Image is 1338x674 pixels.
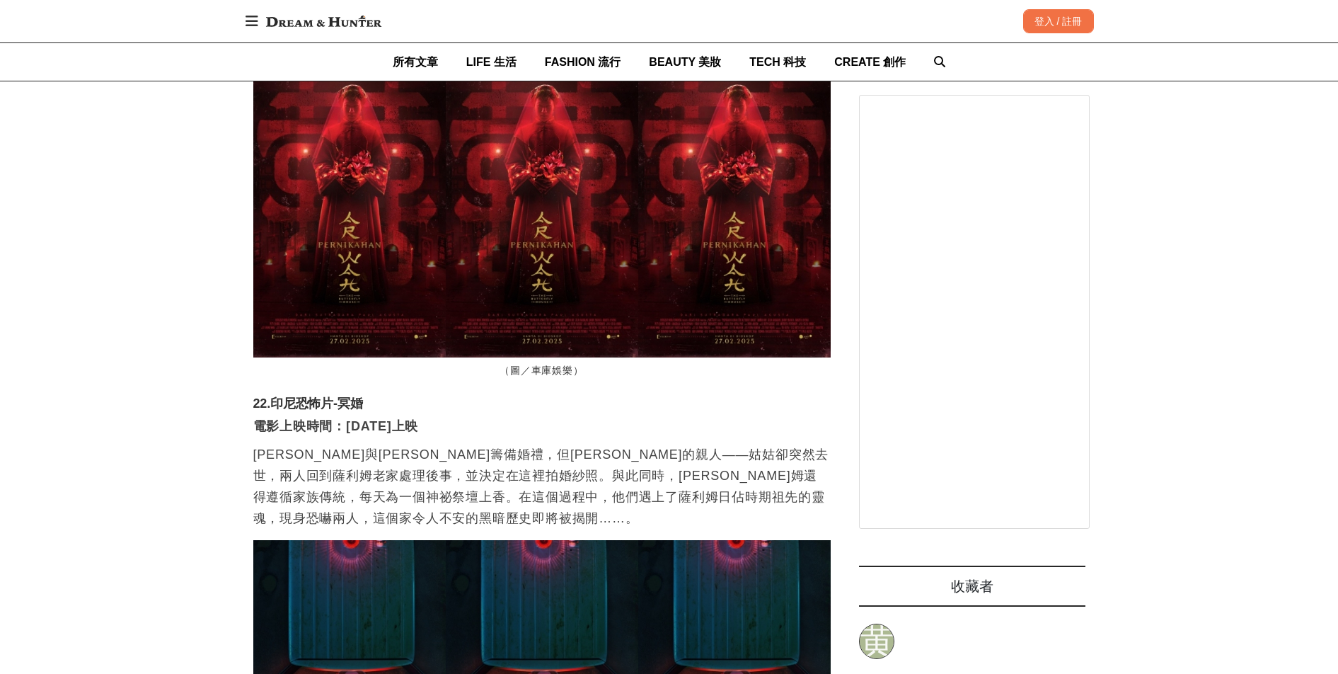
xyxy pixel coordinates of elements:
[859,624,894,659] a: 黄
[649,56,721,68] span: BEAUTY 美妝
[951,578,993,594] span: 收藏者
[253,358,831,385] figcaption: （圖／車庫娛樂）
[749,43,806,81] a: TECH 科技
[466,43,517,81] a: LIFE 生活
[649,43,721,81] a: BEAUTY 美妝
[749,56,806,68] span: TECH 科技
[253,419,419,433] strong: 電影上映時間：[DATE]上映
[834,43,906,81] a: CREATE 創作
[393,43,438,81] a: 所有文章
[253,33,831,358] img: 2025恐怖片推薦：最新泰國、越南、歐美、台灣驚悚、鬼片電影一覽！膽小者慎入！
[253,444,831,529] p: [PERSON_NAME]與[PERSON_NAME]籌備婚禮，但[PERSON_NAME]的親人——姑姑卻突然去世，兩人回到薩利姆老家處理後事，並決定在這裡拍婚紗照。與此同時，[PERSON_...
[1023,9,1094,33] div: 登入 / 註冊
[834,56,906,68] span: CREATE 創作
[545,43,621,81] a: FASHION 流行
[545,56,621,68] span: FASHION 流行
[253,396,831,412] h3: 22.印尼恐怖片-冥婚
[259,8,388,34] img: Dream & Hunter
[466,56,517,68] span: LIFE 生活
[393,56,438,68] span: 所有文章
